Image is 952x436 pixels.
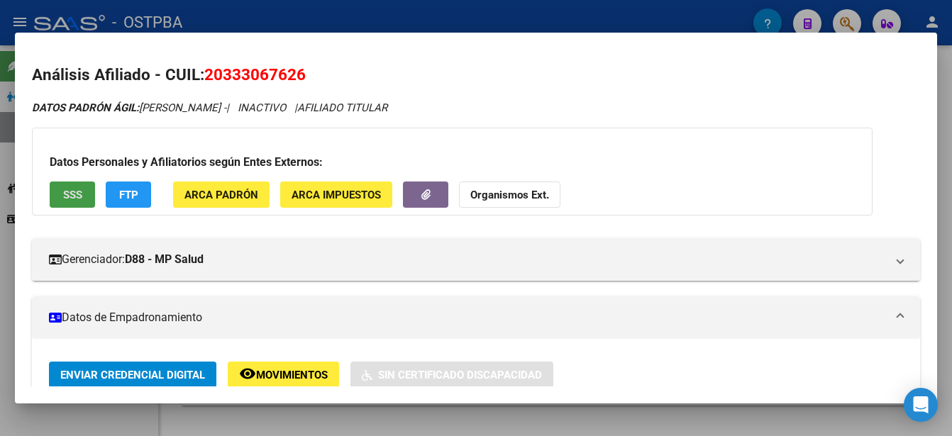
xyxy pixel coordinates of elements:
[256,369,328,381] span: Movimientos
[173,181,270,208] button: ARCA Padrón
[239,365,256,382] mat-icon: remove_red_eye
[32,101,139,114] strong: DATOS PADRÓN ÁGIL:
[459,181,560,208] button: Organismos Ext.
[184,189,258,201] span: ARCA Padrón
[49,251,886,268] mat-panel-title: Gerenciador:
[297,101,387,114] span: AFILIADO TITULAR
[32,63,920,87] h2: Análisis Afiliado - CUIL:
[50,181,95,208] button: SSS
[350,362,553,388] button: Sin Certificado Discapacidad
[119,189,138,201] span: FTP
[50,154,855,171] h3: Datos Personales y Afiliatorios según Entes Externos:
[32,238,920,281] mat-expansion-panel-header: Gerenciador:D88 - MP Salud
[378,369,542,381] span: Sin Certificado Discapacidad
[49,362,216,388] button: Enviar Credencial Digital
[32,101,226,114] span: [PERSON_NAME] -
[60,369,205,381] span: Enviar Credencial Digital
[32,101,387,114] i: | INACTIVO |
[228,362,339,388] button: Movimientos
[32,296,920,339] mat-expansion-panel-header: Datos de Empadronamiento
[204,65,306,84] span: 20333067626
[292,189,381,201] span: ARCA Impuestos
[280,181,392,208] button: ARCA Impuestos
[49,309,886,326] mat-panel-title: Datos de Empadronamiento
[470,189,549,201] strong: Organismos Ext.
[63,189,82,201] span: SSS
[125,251,204,268] strong: D88 - MP Salud
[904,388,938,422] div: Open Intercom Messenger
[106,181,151,208] button: FTP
